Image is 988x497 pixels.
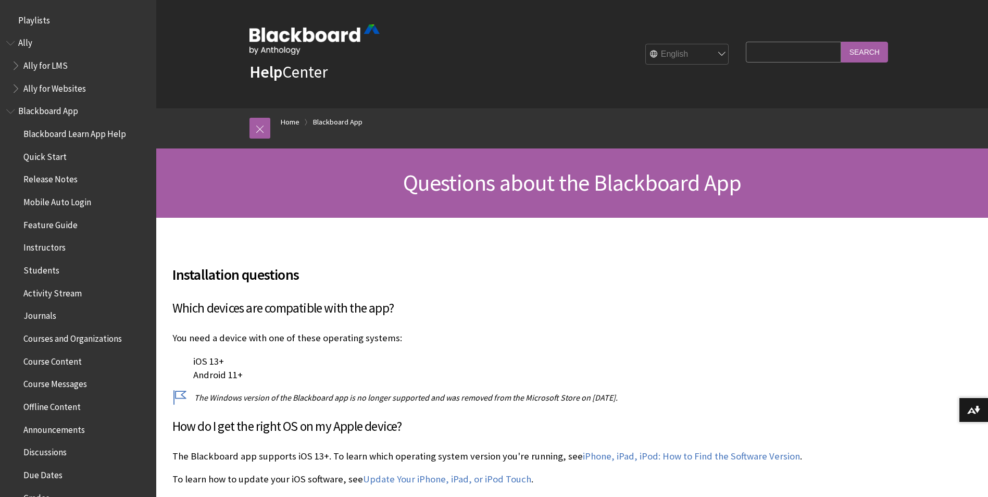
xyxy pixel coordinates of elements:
[363,473,531,486] a: Update Your iPhone, iPad, or iPod Touch
[23,57,68,71] span: Ally for LMS
[23,262,59,276] span: Students
[6,34,150,97] nav: Book outline for Anthology Ally Help
[281,116,299,129] a: Home
[23,125,126,139] span: Blackboard Learn App Help
[23,171,78,185] span: Release Notes
[23,239,66,253] span: Instructors
[18,11,50,26] span: Playlists
[172,355,818,382] p: iOS 13+ Android 11+
[23,398,81,412] span: Offline Content
[23,376,87,390] span: Course Messages
[18,103,78,117] span: Blackboard App
[23,353,82,367] span: Course Content
[23,284,82,299] span: Activity Stream
[23,193,91,207] span: Mobile Auto Login
[172,299,818,318] h3: Which devices are compatible with the app?
[6,11,150,29] nav: Book outline for Playlists
[172,331,818,345] p: You need a device with one of these operating systems:
[172,264,818,285] span: Installation questions
[23,80,86,94] span: Ally for Websites
[249,24,380,55] img: Blackboard by Anthology
[583,450,800,463] a: iPhone, iPad, iPod: How to Find the Software Version
[23,466,62,480] span: Due Dates
[23,421,85,435] span: Announcements
[23,216,78,230] span: Feature Guide
[23,148,67,162] span: Quick Start
[172,392,818,403] p: The Windows version of the Blackboard app is no longer supported and was removed from the Microso...
[249,61,328,82] a: HelpCenter
[313,116,362,129] a: Blackboard App
[249,61,282,82] strong: Help
[172,417,818,437] h3: How do I get the right OS on my Apple device?
[23,443,67,457] span: Discussions
[172,450,818,463] p: The Blackboard app supports iOS 13+. To learn which operating system version you're running, see .
[841,42,888,62] input: Search
[18,34,32,48] span: Ally
[23,307,56,321] span: Journals
[646,44,729,65] select: Site Language Selector
[172,473,818,486] p: To learn how to update your iOS software, see .
[23,330,122,344] span: Courses and Organizations
[403,168,742,197] span: Questions about the Blackboard App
